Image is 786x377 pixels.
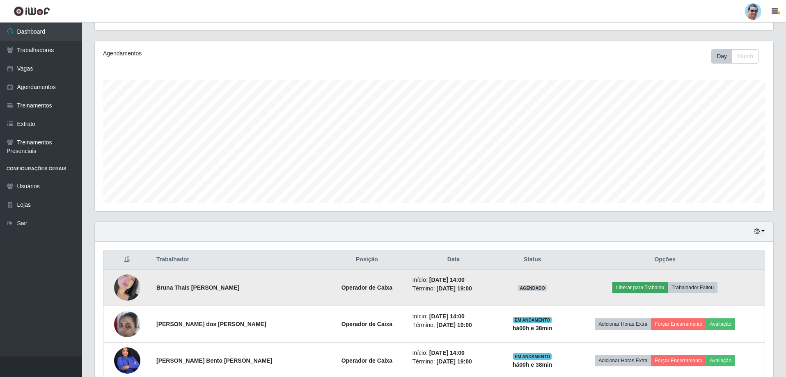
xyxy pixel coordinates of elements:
time: [DATE] 19:00 [437,358,472,365]
img: CoreUI Logo [14,6,50,16]
strong: Operador de Caixa [341,357,393,364]
button: Adicionar Horas Extra [595,355,651,366]
strong: há 00 h e 38 min [513,325,552,331]
th: Posição [326,250,407,270]
span: AGENDADO [518,285,547,291]
th: Status [500,250,565,270]
time: [DATE] 19:00 [437,285,472,292]
li: Término: [412,284,495,293]
li: Término: [412,357,495,366]
img: 1674666029234.jpeg [114,264,140,311]
strong: Operador de Caixa [341,321,393,327]
button: Month [732,49,759,64]
strong: Bruna Thais [PERSON_NAME] [156,284,239,291]
time: [DATE] 14:00 [429,313,465,320]
li: Término: [412,321,495,329]
button: Adicionar Horas Extra [595,318,651,330]
span: EM ANDAMENTO [513,317,552,323]
button: Day [711,49,732,64]
th: Trabalhador [151,250,326,270]
div: Toolbar with button groups [711,49,765,64]
button: Liberar para Trabalho [612,282,668,293]
strong: há 00 h e 38 min [513,361,552,368]
button: Avaliação [706,355,735,366]
li: Início: [412,276,495,284]
div: First group [711,49,759,64]
button: Forçar Encerramento [651,318,706,330]
button: Avaliação [706,318,735,330]
time: [DATE] 14:00 [429,350,465,356]
span: EM ANDAMENTO [513,353,552,360]
strong: [PERSON_NAME] Bento [PERSON_NAME] [156,357,272,364]
th: Data [407,250,500,270]
button: Forçar Encerramento [651,355,706,366]
strong: Operador de Caixa [341,284,393,291]
strong: [PERSON_NAME] dos [PERSON_NAME] [156,321,266,327]
time: [DATE] 19:00 [437,322,472,328]
div: Agendamentos [103,49,372,58]
button: Trabalhador Faltou [668,282,717,293]
li: Início: [412,349,495,357]
img: 1658953242663.jpeg [114,306,140,341]
li: Início: [412,312,495,321]
th: Opções [565,250,765,270]
time: [DATE] 14:00 [429,276,465,283]
img: 1741977061779.jpeg [114,344,140,377]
